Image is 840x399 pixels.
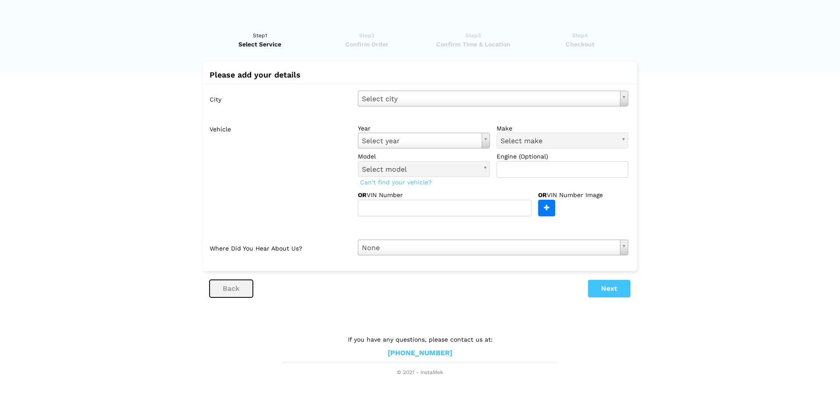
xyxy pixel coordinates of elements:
[358,91,628,106] a: Select city
[529,40,630,49] span: Checkout
[282,369,558,376] span: © 2021 - instaMek
[497,152,629,161] label: Engine (Optional)
[210,91,351,106] label: City
[423,40,524,49] span: Confirm Time & Location
[210,71,630,79] h2: Please add your details
[358,124,490,133] label: year
[358,152,490,161] label: model
[358,177,434,188] span: Can't find your vehicle?
[210,31,311,49] a: Step1
[388,349,452,358] a: [PHONE_NUMBER]
[210,40,311,49] span: Select Service
[316,40,417,49] span: Confirm Order
[358,161,490,177] a: Select model
[588,280,630,297] button: Next
[210,120,351,216] label: Vehicle
[362,164,478,175] span: Select model
[500,135,617,147] span: Select make
[362,242,616,254] span: None
[358,133,490,148] a: Select year
[358,240,628,255] a: None
[529,31,630,49] a: Step4
[362,135,478,147] span: Select year
[282,335,558,344] p: If you have any questions, please contact us at:
[497,124,629,133] label: make
[538,191,622,199] label: VIN Number Image
[423,31,524,49] a: Step3
[316,31,417,49] a: Step2
[362,93,616,105] span: Select city
[358,191,367,198] strong: OR
[210,280,253,297] button: back
[210,240,351,255] label: Where did you hear about us?
[538,191,547,198] strong: OR
[497,133,629,148] a: Select make
[358,191,430,199] label: VIN Number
